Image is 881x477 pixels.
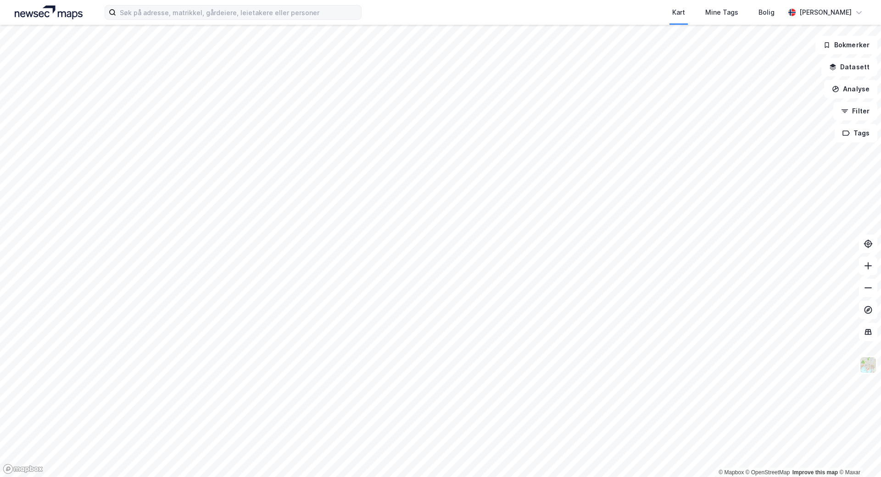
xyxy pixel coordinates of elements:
div: Bolig [758,7,775,18]
div: [PERSON_NAME] [799,7,852,18]
div: Kontrollprogram for chat [835,433,881,477]
input: Søk på adresse, matrikkel, gårdeiere, leietakere eller personer [116,6,361,19]
div: Mine Tags [705,7,738,18]
div: Kart [672,7,685,18]
iframe: Chat Widget [835,433,881,477]
img: logo.a4113a55bc3d86da70a041830d287a7e.svg [15,6,83,19]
